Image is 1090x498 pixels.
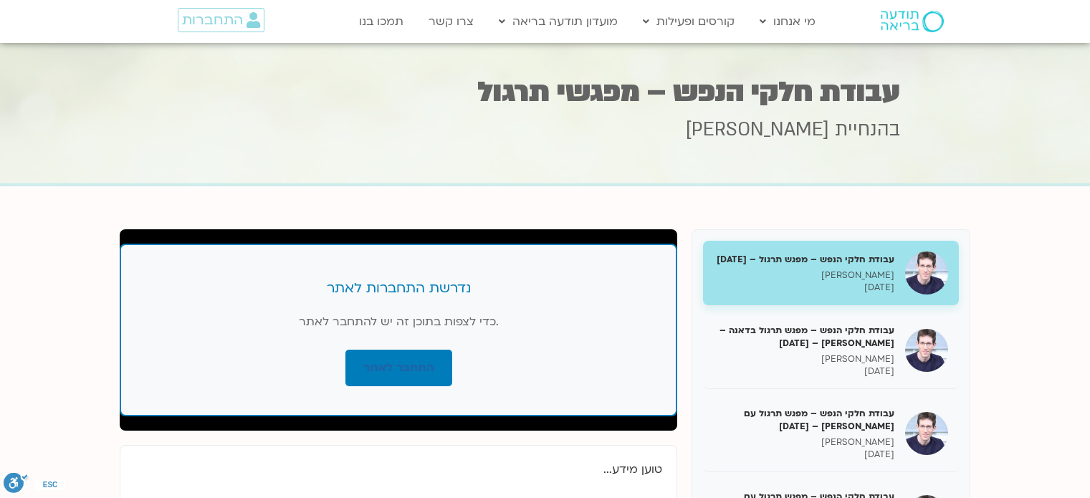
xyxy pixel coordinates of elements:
[345,350,452,386] a: התחבר לאתר
[905,412,948,455] img: עבודת חלקי הנפש – מפגש תרגול עם ערן טייכר – 8/4/25
[686,117,829,143] span: [PERSON_NAME]
[714,253,894,266] h5: עבודת חלקי הנפש – מפגש תרגול – [DATE]
[714,436,894,449] p: [PERSON_NAME]
[905,252,948,295] img: עבודת חלקי הנפש – מפגש תרגול – 25/03/25
[714,365,894,378] p: [DATE]
[150,312,647,332] p: כדי לצפות בתוכן זה יש להתחבר לאתר.
[835,117,900,143] span: בהנחיית
[636,8,742,35] a: קורסים ופעילות
[714,407,894,433] h5: עבודת חלקי הנפש – מפגש תרגול עם [PERSON_NAME] – [DATE]
[714,353,894,365] p: [PERSON_NAME]
[182,12,243,28] span: התחברות
[714,449,894,461] p: [DATE]
[135,460,662,479] p: טוען מידע...
[191,78,900,106] h1: עבודת חלקי הנפש – מפגשי תרגול
[752,8,823,35] a: מי אנחנו
[492,8,625,35] a: מועדון תודעה בריאה
[352,8,411,35] a: תמכו בנו
[714,324,894,350] h5: עבודת חלקי הנפש – מפגש תרגול בדאנה – [PERSON_NAME] – [DATE]
[881,11,944,32] img: תודעה בריאה
[714,282,894,294] p: [DATE]
[421,8,481,35] a: צרו קשר
[905,329,948,372] img: עבודת חלקי הנפש – מפגש תרגול בדאנה – ערן טייכר – 1/4/25
[714,269,894,282] p: [PERSON_NAME]
[178,8,264,32] a: התחברות
[150,279,647,298] h3: נדרשת התחברות לאתר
